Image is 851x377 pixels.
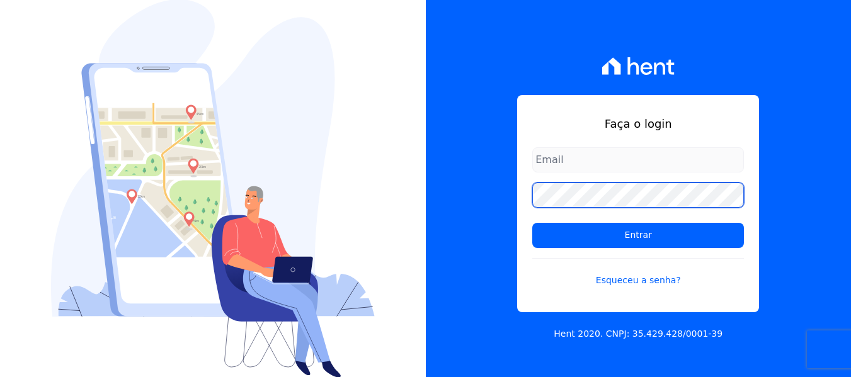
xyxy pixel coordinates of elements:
[532,258,744,287] a: Esqueceu a senha?
[554,327,722,340] p: Hent 2020. CNPJ: 35.429.428/0001-39
[532,223,744,248] input: Entrar
[532,115,744,132] h1: Faça o login
[532,147,744,172] input: Email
